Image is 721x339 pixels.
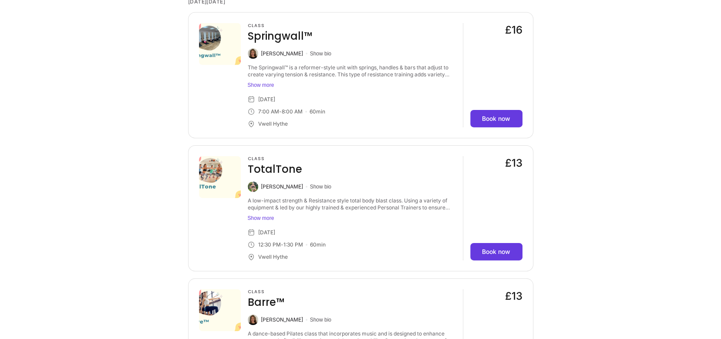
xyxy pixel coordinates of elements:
[281,241,283,248] div: -
[248,29,312,43] h4: Springwall™
[258,229,275,236] div: [DATE]
[248,315,258,325] img: Susanna Macaulay
[199,156,241,198] img: 9ca2bd60-c661-483b-8a8b-da1a6fbf2332.png
[279,108,282,115] div: -
[258,108,279,115] div: 7:00 AM
[199,23,241,65] img: 5d9617d8-c062-43cb-9683-4a4abb156b5d.png
[261,316,303,323] div: [PERSON_NAME]
[310,108,325,115] div: 60 min
[248,48,258,59] img: Susanna Macaulay
[310,316,331,323] button: Show bio
[248,82,456,89] button: Show more
[261,183,303,190] div: [PERSON_NAME]
[248,295,284,309] h4: Barre™
[248,197,456,211] div: A low-impact strength & Resistance style total body blast class. Using a variety of equipment & l...
[258,253,288,260] div: Vwell Hythe
[505,156,522,170] div: £13
[248,215,456,222] button: Show more
[470,243,522,260] a: Book now
[258,96,275,103] div: [DATE]
[199,289,241,331] img: edac87c6-94b2-4f33-b7d6-e8b80a2a0bd8.png
[248,289,284,294] h3: Class
[248,181,258,192] img: Mel Eberlein-Scott
[505,23,522,37] div: £16
[248,156,302,161] h3: Class
[470,110,522,127] a: Book now
[310,241,326,248] div: 60 min
[283,241,303,248] div: 1:30 PM
[248,23,312,28] h3: Class
[258,120,288,127] div: Vwell Hythe
[505,289,522,303] div: £13
[261,50,303,57] div: [PERSON_NAME]
[282,108,303,115] div: 8:00 AM
[310,183,331,190] button: Show bio
[310,50,331,57] button: Show bio
[258,241,281,248] div: 12:30 PM
[248,162,302,176] h4: TotalTone
[248,64,456,78] div: The Springwall™ is a reformer-style unit with springs, handles & bars that adjust to create varyi...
